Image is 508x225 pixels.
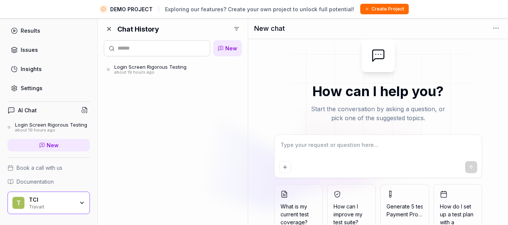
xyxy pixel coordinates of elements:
div: Results [21,27,40,35]
span: Book a call with us [17,164,62,172]
a: Issues [8,42,90,57]
a: Settings [8,81,90,95]
a: Insights [8,62,90,76]
h2: Chat History [117,24,159,34]
h1: New chat [254,23,285,33]
div: Login Screen Rigorous Testing [15,122,87,128]
div: TCI [29,196,74,203]
button: Add attachment [279,161,291,173]
span: New [225,44,237,52]
a: Login Screen Rigorous Testingabout 19 hours ago [8,122,90,133]
span: DEMO PROJECT [110,5,153,13]
span: Generate 5 tests for [387,202,422,218]
span: Documentation [17,178,54,186]
a: Results [8,23,90,38]
div: Issues [21,46,38,54]
div: about 19 hours ago [114,70,187,75]
span: Exploring our features? Create your own project to unlock full potential! [165,5,354,13]
a: Login Screen Rigorous Testingabout 19 hours ago [104,62,242,77]
span: Payment Processing [387,211,437,217]
button: TTCITravart [8,192,90,214]
div: about 19 hours ago [15,128,87,133]
span: New [47,141,59,149]
div: Insights [21,65,42,73]
div: Login Screen Rigorous Testing [114,64,187,70]
div: Settings [21,84,42,92]
span: T [12,197,24,209]
a: New [8,139,90,151]
a: Documentation [8,178,90,186]
button: Create Project [360,4,409,14]
h4: AI Chat [18,106,37,114]
a: Book a call with us [8,164,90,172]
a: New [213,40,242,56]
div: Travart [29,203,74,209]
